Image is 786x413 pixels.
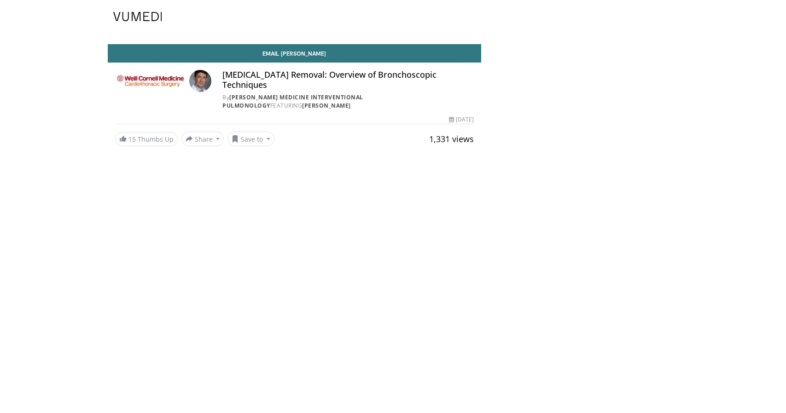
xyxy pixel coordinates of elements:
button: Share [181,132,224,146]
span: 15 [128,135,136,143]
a: Email [PERSON_NAME] [108,44,482,63]
a: [PERSON_NAME] Medicine Interventional Pulmonology [222,93,363,109]
a: [PERSON_NAME] [302,102,351,109]
img: VuMedi Logo [113,12,162,21]
img: Weill Cornell Medicine Interventional Pulmonology [115,70,186,92]
button: Save to [227,132,274,146]
a: 15 Thumbs Up [115,132,178,146]
div: By FEATURING [222,93,474,110]
div: [DATE] [449,115,474,124]
h4: [MEDICAL_DATA] Removal: Overview of Bronchoscopic Techniques [222,70,474,90]
span: 1,331 views [429,133,474,144]
img: Avatar [189,70,211,92]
